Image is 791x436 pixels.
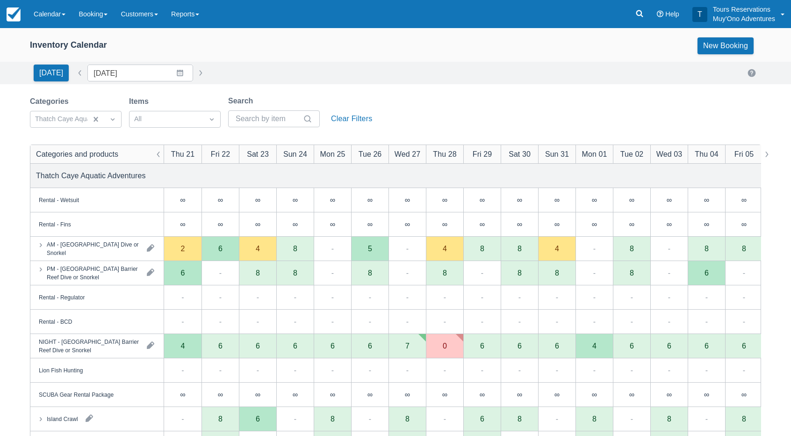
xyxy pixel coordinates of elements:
div: - [556,364,558,376]
div: ∞ [741,391,747,398]
div: 8 [630,269,634,276]
div: Sun 31 [545,148,569,160]
div: 6 [239,334,276,358]
div: ∞ [688,383,725,407]
div: 8 [705,245,709,252]
div: 5 [368,245,372,252]
div: Thatch Caye Aquatic Adventures [36,170,146,181]
div: Thu 21 [171,148,194,160]
div: ∞ [629,391,634,398]
div: - [294,316,296,327]
div: 6 [368,342,372,349]
div: ∞ [613,212,650,237]
div: ∞ [629,220,634,228]
div: ∞ [725,383,762,407]
div: - [444,291,446,303]
div: - [406,364,409,376]
div: ∞ [314,212,351,237]
div: 4 [164,334,201,358]
div: ∞ [426,383,463,407]
div: ∞ [276,212,314,237]
div: - [593,291,596,303]
div: - [331,267,334,278]
div: ∞ [704,220,709,228]
div: ∞ [405,391,410,398]
i: Help [657,11,663,17]
div: - [518,364,521,376]
span: Help [665,10,679,18]
div: 4 [555,245,559,252]
div: 6 [742,342,746,349]
div: - [369,413,371,424]
div: ∞ [629,196,634,203]
div: 4 [181,342,185,349]
div: ∞ [218,220,223,228]
div: - [668,267,670,278]
div: ∞ [688,188,725,212]
div: ∞ [442,196,447,203]
div: 2 [181,245,185,252]
div: ∞ [554,220,560,228]
div: - [481,364,483,376]
div: 6 [201,334,239,358]
div: - [705,364,708,376]
div: ∞ [201,383,239,407]
div: - [331,364,334,376]
div: ∞ [667,196,672,203]
div: 8 [742,245,746,252]
div: 6 [351,334,388,358]
div: Sat 30 [509,148,531,160]
div: Mon 25 [320,148,345,160]
div: ∞ [255,196,260,203]
label: Items [129,96,152,107]
div: ∞ [554,196,560,203]
div: - [181,316,184,327]
div: 6 [181,269,185,276]
div: - [257,364,259,376]
div: ∞ [164,212,201,237]
div: - [369,364,371,376]
div: ∞ [575,212,613,237]
div: 6 [256,415,260,422]
div: - [219,364,222,376]
div: - [518,291,521,303]
div: ∞ [501,383,538,407]
div: 6 [613,334,650,358]
div: - [518,316,521,327]
div: 6 [276,334,314,358]
div: 6 [630,342,634,349]
div: 8 [518,245,522,252]
div: ∞ [201,188,239,212]
div: - [705,291,708,303]
div: - [181,364,184,376]
div: - [181,291,184,303]
div: - [406,291,409,303]
div: SCUBA Gear Rental Package [39,390,114,399]
div: 6 [331,342,335,349]
div: - [219,267,222,278]
div: ∞ [650,383,688,407]
div: 6 [218,245,223,252]
div: - [219,291,222,303]
div: 8 [405,415,410,422]
div: - [743,364,745,376]
div: ∞ [480,196,485,203]
div: - [668,316,670,327]
div: 6 [555,342,559,349]
input: Date [87,65,193,81]
div: - [743,267,745,278]
div: ∞ [480,391,485,398]
div: ∞ [613,188,650,212]
div: 8 [256,269,260,276]
div: ∞ [330,220,335,228]
div: Wed 27 [395,148,420,160]
div: - [444,364,446,376]
div: 6 [480,415,484,422]
div: - [631,413,633,424]
div: 8 [592,415,597,422]
div: Rental - BCD [39,317,72,326]
div: ∞ [276,383,314,407]
div: ∞ [517,220,522,228]
div: 6 [705,269,709,276]
div: 8 [555,269,559,276]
